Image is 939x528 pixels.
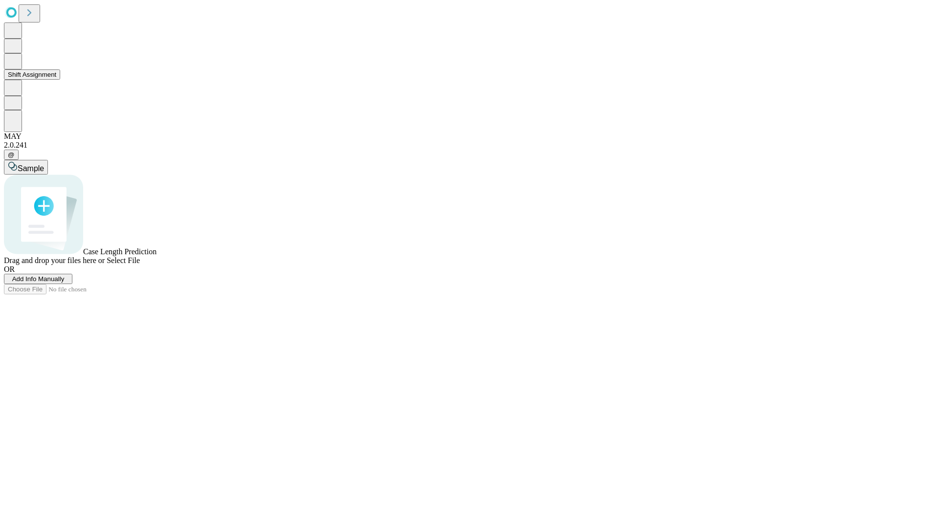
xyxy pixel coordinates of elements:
[4,256,105,264] span: Drag and drop your files here or
[18,164,44,173] span: Sample
[4,150,19,160] button: @
[4,141,935,150] div: 2.0.241
[4,265,15,273] span: OR
[4,160,48,175] button: Sample
[4,274,72,284] button: Add Info Manually
[8,151,15,158] span: @
[83,247,156,256] span: Case Length Prediction
[12,275,65,283] span: Add Info Manually
[107,256,140,264] span: Select File
[4,69,60,80] button: Shift Assignment
[4,132,935,141] div: MAY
